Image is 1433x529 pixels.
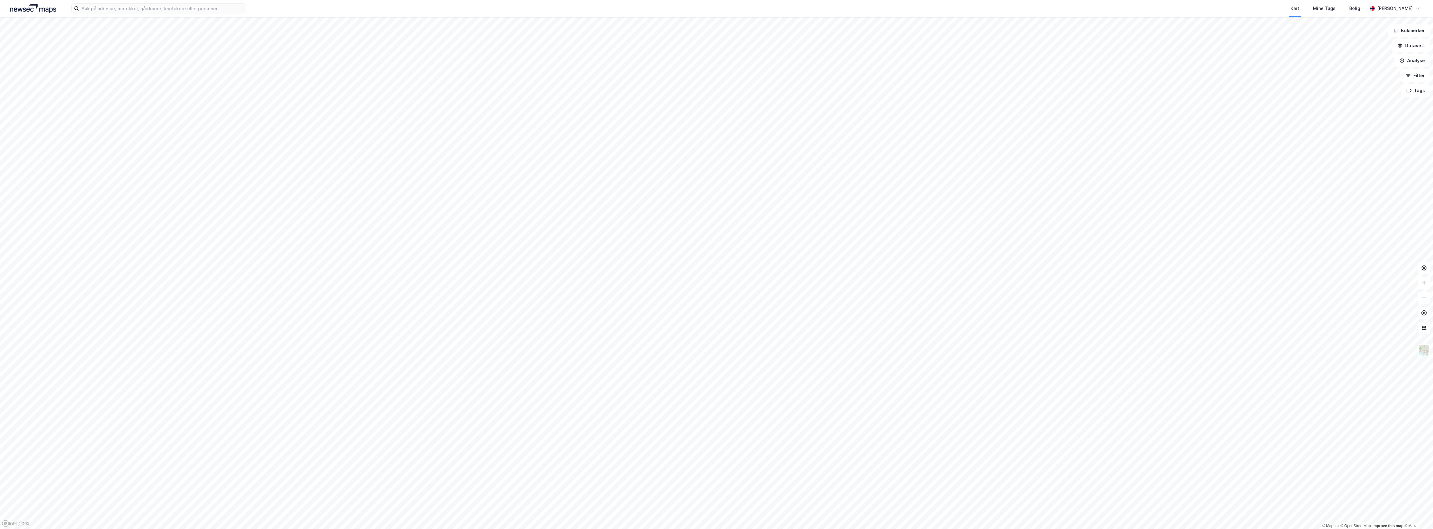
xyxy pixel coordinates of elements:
[1401,84,1431,97] button: Tags
[2,520,29,527] a: Mapbox homepage
[1350,5,1361,12] div: Bolig
[1392,39,1431,52] button: Datasett
[1373,524,1404,528] a: Improve this map
[1377,5,1413,12] div: [PERSON_NAME]
[1388,24,1431,37] button: Bokmerker
[1401,69,1431,82] button: Filter
[1341,524,1371,528] a: OpenStreetMap
[1402,499,1433,529] div: Kontrollprogram for chat
[1291,5,1300,12] div: Kart
[1322,524,1340,528] a: Mapbox
[10,4,56,13] img: logo.a4113a55bc3d86da70a041830d287a7e.svg
[1402,499,1433,529] iframe: Chat Widget
[1313,5,1336,12] div: Mine Tags
[79,4,246,13] input: Søk på adresse, matrikkel, gårdeiere, leietakere eller personer
[1394,54,1431,67] button: Analyse
[1418,344,1430,356] img: Z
